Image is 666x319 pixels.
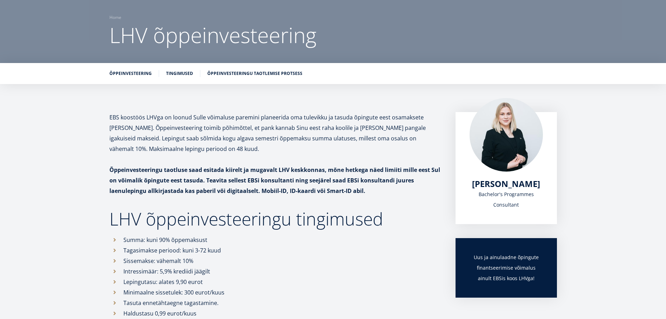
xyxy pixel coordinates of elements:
li: Intressimäär: 5,9% krediidi jäägilt [109,266,442,277]
a: Tingimused [166,70,193,77]
a: Home [109,14,121,21]
li: Tagasimakse periood: kuni 3-72 kuud [109,245,442,256]
li: Haldustasu 0,99 eurot/kuus [109,308,442,319]
li: Tasuta ennetähtaegne tagastamine. [109,298,442,308]
li: Sissemakse: vähemalt 10% [109,256,442,266]
li: Lepingutasu: alates 9,90 eurot [109,277,442,287]
a: Õppeinvesteeringu taotlemise protsess [207,70,302,77]
div: Bachelor's Programmes Consultant [470,189,543,210]
h2: LHV õppeinvesteeringu tingimused [109,210,442,228]
p: EBS koostöös LHVga on loonud Sulle võimaluse paremini planeerida oma tulevikku ja tasuda õpingute... [109,112,442,154]
strong: Õppeinvesteeringu taotluse saad esitada kiirelt ja mugavalt LHV keskkonnas, mõne hetkega näed lim... [109,166,440,195]
a: Õppeinvesteering [109,70,152,77]
li: Summa: kuni 90% õppemaksust [109,235,442,245]
a: [PERSON_NAME] [472,179,540,189]
li: Minimaalne sissetulek: 300 eurot/kuus [109,287,442,298]
img: Maria [470,98,543,172]
h3: Uus ja ainulaadne õpingute finantseerimise võimalus ainult EBSis koos LHVga! [470,252,543,284]
span: LHV õppeinvesteering [109,21,316,49]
